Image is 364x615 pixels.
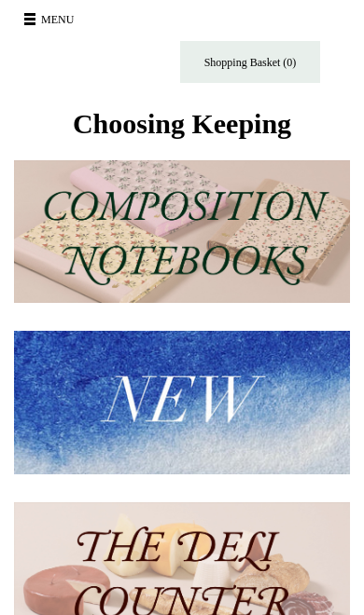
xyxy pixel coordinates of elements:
[180,41,320,83] a: Shopping Basket (0)
[73,123,291,136] a: Choosing Keeping
[14,331,350,474] img: New.jpg__PID:f73bdf93-380a-4a35-bcfe-7823039498e1
[14,160,350,303] img: 202302 Composition ledgers.jpg__PID:69722ee6-fa44-49dd-a067-31375e5d54ec
[73,108,291,139] span: Choosing Keeping
[19,5,85,34] button: Menu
